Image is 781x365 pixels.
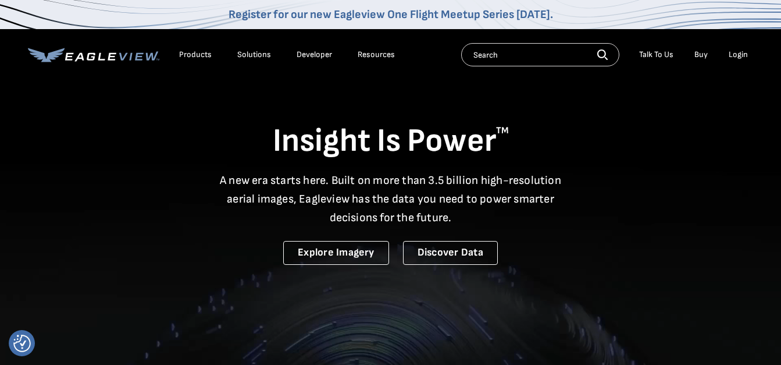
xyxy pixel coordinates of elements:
[28,121,754,162] h1: Insight Is Power
[297,49,332,60] a: Developer
[461,43,619,66] input: Search
[179,49,212,60] div: Products
[213,171,569,227] p: A new era starts here. Built on more than 3.5 billion high-resolution aerial images, Eagleview ha...
[283,241,389,265] a: Explore Imagery
[358,49,395,60] div: Resources
[13,335,31,352] button: Consent Preferences
[639,49,673,60] div: Talk To Us
[694,49,708,60] a: Buy
[237,49,271,60] div: Solutions
[229,8,553,22] a: Register for our new Eagleview One Flight Meetup Series [DATE].
[13,335,31,352] img: Revisit consent button
[729,49,748,60] div: Login
[496,125,509,136] sup: TM
[403,241,498,265] a: Discover Data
